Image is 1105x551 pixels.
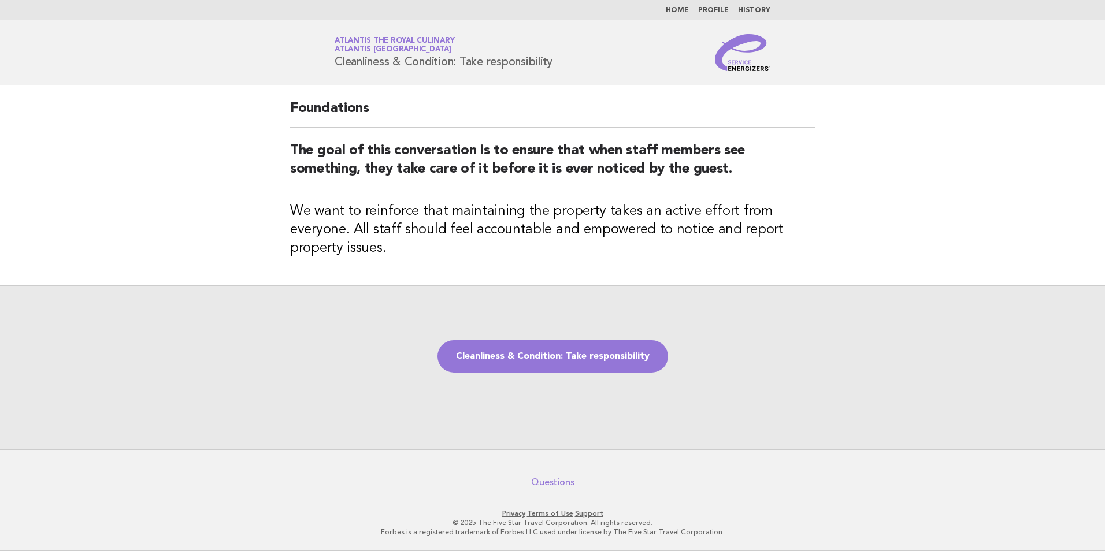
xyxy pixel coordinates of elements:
[335,37,454,53] a: Atlantis the Royal CulinaryAtlantis [GEOGRAPHIC_DATA]
[335,46,451,54] span: Atlantis [GEOGRAPHIC_DATA]
[290,142,815,188] h2: The goal of this conversation is to ensure that when staff members see something, they take care ...
[199,509,906,518] p: · ·
[738,7,770,14] a: History
[531,476,574,488] a: Questions
[335,38,552,68] h1: Cleanliness & Condition: Take responsibility
[290,99,815,128] h2: Foundations
[698,7,729,14] a: Profile
[290,202,815,258] h3: We want to reinforce that maintaining the property takes an active effort from everyone. All staf...
[437,340,668,373] a: Cleanliness & Condition: Take responsibility
[575,509,603,518] a: Support
[527,509,573,518] a: Terms of Use
[502,509,525,518] a: Privacy
[666,7,689,14] a: Home
[715,34,770,71] img: Service Energizers
[199,527,906,537] p: Forbes is a registered trademark of Forbes LLC used under license by The Five Star Travel Corpora...
[199,518,906,527] p: © 2025 The Five Star Travel Corporation. All rights reserved.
